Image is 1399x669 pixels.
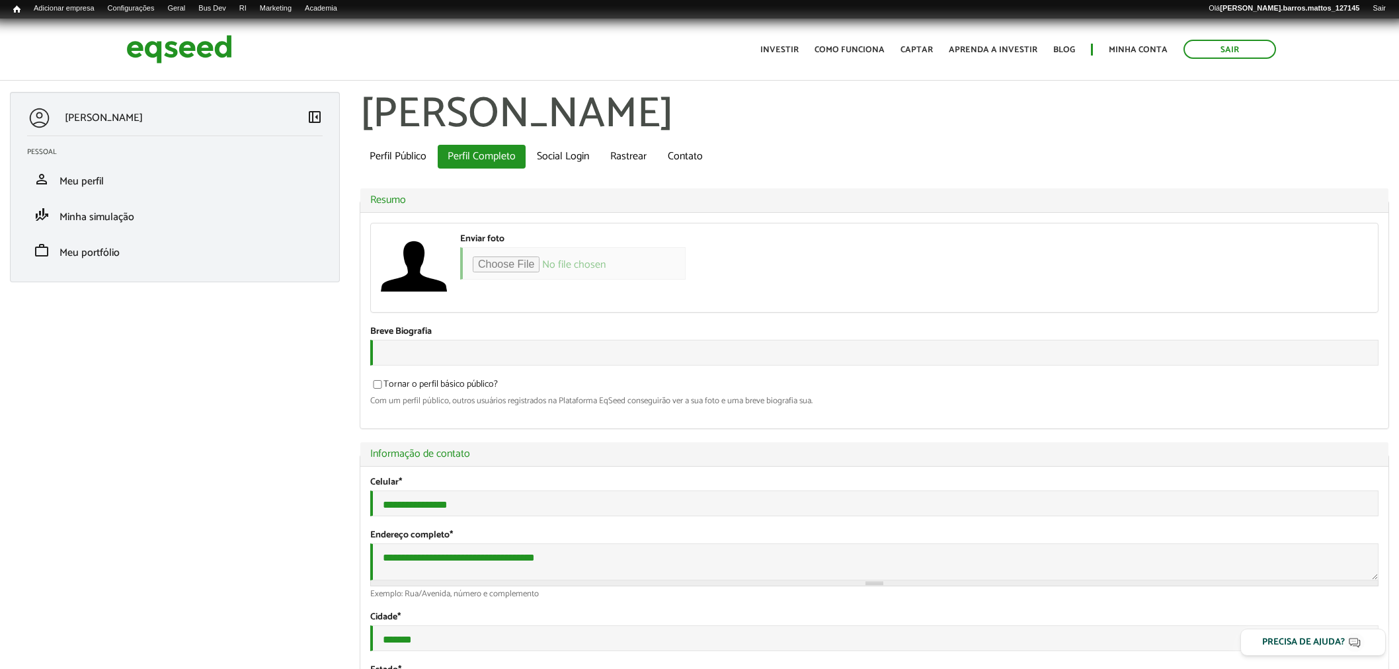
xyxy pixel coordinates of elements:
[370,613,401,622] label: Cidade
[1220,4,1359,12] strong: [PERSON_NAME].barros.mattos_127145
[27,243,323,258] a: workMeu portfólio
[600,145,657,169] a: Rastrear
[381,233,447,299] img: Foto de Romulo Martins de Oliveira
[1366,3,1392,14] a: Sair
[1053,46,1075,54] a: Blog
[370,531,453,540] label: Endereço completo
[161,3,192,14] a: Geral
[192,3,233,14] a: Bus Dev
[1109,46,1168,54] a: Minha conta
[65,112,143,124] p: [PERSON_NAME]
[360,145,436,169] a: Perfil Público
[381,233,447,299] a: Ver perfil do usuário.
[233,3,253,14] a: RI
[298,3,344,14] a: Academia
[760,46,799,54] a: Investir
[370,397,1379,405] div: Com um perfil público, outros usuários registrados na Plataforma EqSeed conseguirão ver a sua fot...
[17,233,333,268] li: Meu portfólio
[949,46,1037,54] a: Aprenda a investir
[60,208,134,226] span: Minha simulação
[527,145,599,169] a: Social Login
[7,3,27,16] a: Início
[450,528,453,543] span: Este campo é obrigatório.
[27,3,101,14] a: Adicionar empresa
[27,171,323,187] a: personMeu perfil
[17,197,333,233] li: Minha simulação
[370,327,432,336] label: Breve Biografia
[60,173,104,190] span: Meu perfil
[60,244,120,262] span: Meu portfólio
[366,380,389,389] input: Tornar o perfil básico público?
[370,449,1379,459] a: Informação de contato
[34,171,50,187] span: person
[815,46,885,54] a: Como funciona
[13,5,20,14] span: Início
[370,195,1379,206] a: Resumo
[397,610,401,625] span: Este campo é obrigatório.
[1202,3,1366,14] a: Olá[PERSON_NAME].barros.mattos_127145
[658,145,713,169] a: Contato
[438,145,526,169] a: Perfil Completo
[900,46,933,54] a: Captar
[27,148,333,156] h2: Pessoal
[126,32,232,67] img: EqSeed
[399,475,402,490] span: Este campo é obrigatório.
[460,235,504,244] label: Enviar foto
[34,207,50,223] span: finance_mode
[360,92,1389,138] h1: [PERSON_NAME]
[1183,40,1276,59] a: Sair
[253,3,298,14] a: Marketing
[370,478,402,487] label: Celular
[17,161,333,197] li: Meu perfil
[307,109,323,125] span: left_panel_close
[27,207,323,223] a: finance_modeMinha simulação
[370,590,1379,598] div: Exemplo: Rua/Avenida, número e complemento
[101,3,161,14] a: Configurações
[307,109,323,128] a: Colapsar menu
[34,243,50,258] span: work
[370,380,498,393] label: Tornar o perfil básico público?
